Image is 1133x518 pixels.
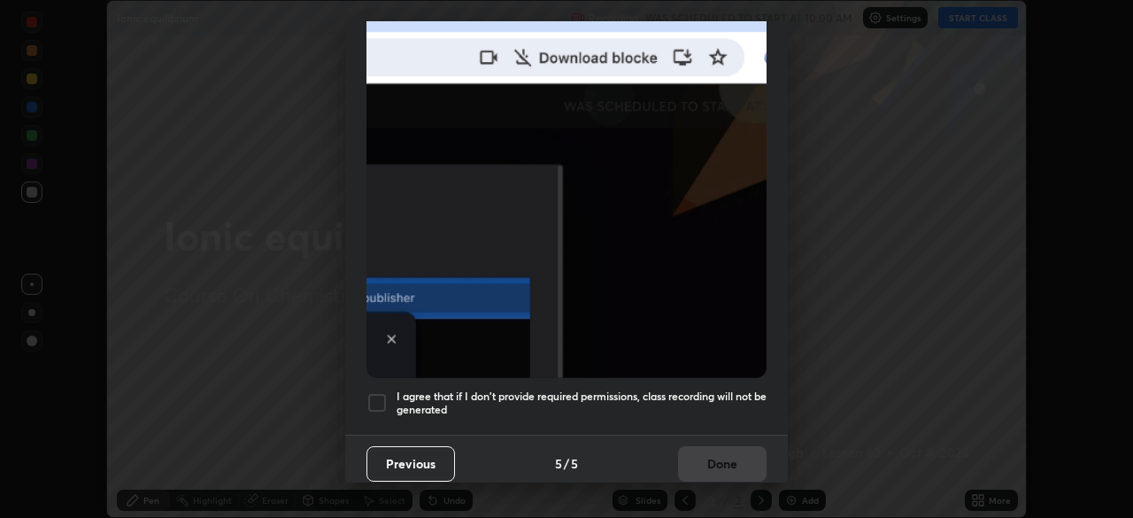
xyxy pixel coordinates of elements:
[366,446,455,482] button: Previous
[555,454,562,473] h4: 5
[571,454,578,473] h4: 5
[564,454,569,473] h4: /
[397,390,767,417] h5: I agree that if I don't provide required permissions, class recording will not be generated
